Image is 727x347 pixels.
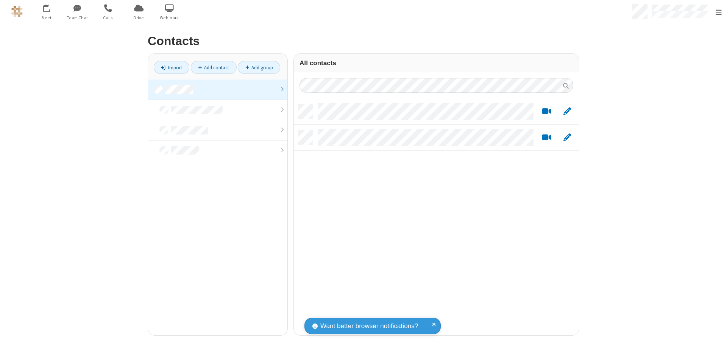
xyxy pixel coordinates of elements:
button: Edit [560,133,574,142]
a: Import [154,61,189,74]
h3: All contacts [300,59,573,67]
div: 4 [48,4,53,10]
span: Meet [33,14,61,21]
span: Want better browser notifications? [320,321,418,331]
img: QA Selenium DO NOT DELETE OR CHANGE [11,6,23,17]
span: Team Chat [63,14,92,21]
a: Add group [238,61,280,74]
button: Start a video meeting [539,107,554,116]
a: Add contact [191,61,237,74]
button: Start a video meeting [539,133,554,142]
div: grid [294,98,579,335]
span: Drive [125,14,153,21]
button: Edit [560,107,574,116]
span: Webinars [155,14,184,21]
span: Calls [94,14,122,21]
h2: Contacts [148,34,579,48]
